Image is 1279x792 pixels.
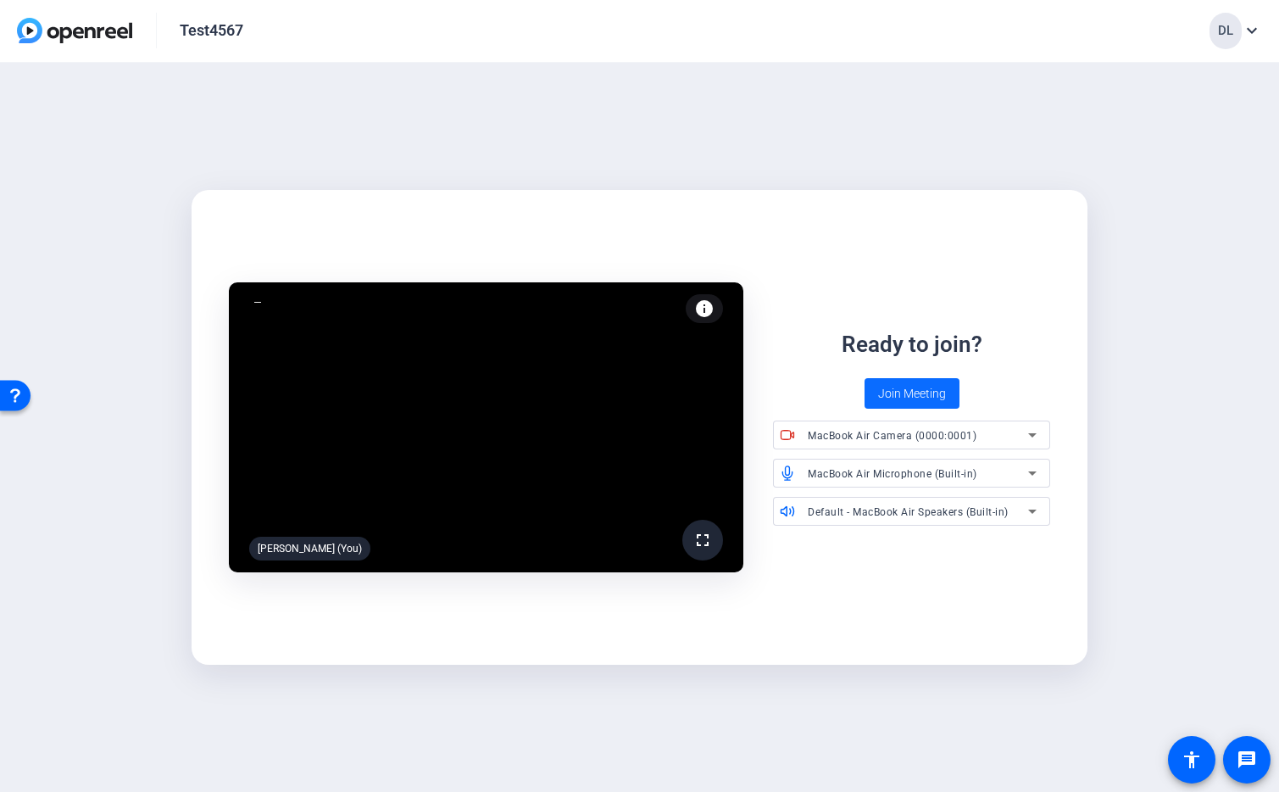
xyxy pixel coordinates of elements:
button: Join Meeting [865,378,959,409]
span: Default - MacBook Air Speakers (Built-in) [808,506,1009,518]
mat-icon: info [694,298,715,319]
mat-icon: accessibility [1182,750,1202,770]
span: MacBook Air Camera (0000:0001) [808,430,976,442]
img: OpenReel logo [17,18,132,43]
mat-icon: message [1237,750,1257,770]
span: Join Meeting [878,385,946,403]
div: Ready to join? [842,328,982,361]
span: MacBook Air Microphone (Built-in) [808,468,977,480]
mat-icon: expand_more [1242,20,1262,41]
mat-icon: fullscreen [692,530,713,550]
div: [PERSON_NAME] (You) [249,537,370,561]
div: DL [1209,13,1242,49]
div: Test4567 [180,20,243,41]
